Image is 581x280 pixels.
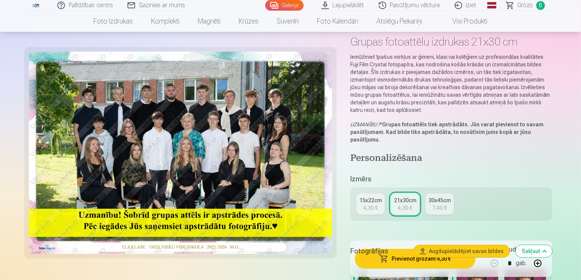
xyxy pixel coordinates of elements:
[350,121,379,127] em: UZMANĪBU !
[189,11,230,32] a: Magnēti
[516,254,527,272] div: gab.
[425,193,454,215] a: 30x45cm7,40 €
[414,245,510,257] button: Augšupielādējiet savas bildes
[428,197,451,204] div: 30x45cm
[350,121,543,143] strong: Grupas fotoattēls tiek apstrādāts. Jūs varat pievienot to savam pasūtījumam. Kad bilde tiks apstr...
[431,11,497,32] a: Visi produkti
[308,11,368,32] a: Foto kalendāri
[391,193,419,215] a: 21x30cm4,30 €
[350,153,553,165] h4: Personalizēšana
[363,204,378,212] div: 4,30 €
[85,11,142,32] a: Foto izdrukas
[350,35,553,49] h1: Grupas fotoattēlu izdrukas 21x30 cm
[394,197,416,204] div: 21x30cm
[142,11,189,32] a: Komplekti
[516,245,552,257] button: Sakļaut
[350,174,553,184] h5: Izmērs
[32,3,40,8] img: /fa1
[518,1,533,10] span: Grozs
[350,246,408,256] h5: Fotogrāfijas
[230,11,268,32] a: Krūzes
[356,193,385,215] a: 15x22cm4,30 €
[268,11,308,32] a: Suvenīri
[359,197,382,204] div: 15x22cm
[368,11,431,32] a: Atslēgu piekariņi
[536,1,545,10] span: 0
[432,204,447,212] div: 7,40 €
[350,53,553,114] p: Iemūžiniet īpašus mirkļus ar ģimeni, klasi vai kolēģiem uz profesionālas kvalitātes Fuji Film Cry...
[398,204,412,212] div: 4,30 €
